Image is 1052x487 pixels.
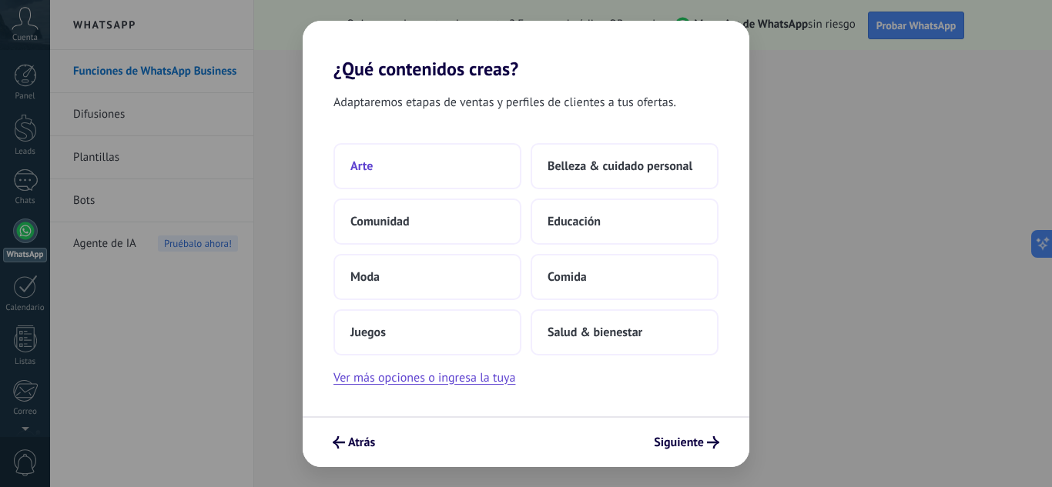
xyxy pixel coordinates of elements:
button: Arte [333,143,521,189]
button: Comunidad [333,198,521,245]
span: Atrás [348,437,375,448]
button: Educación [531,198,719,245]
span: Comunidad [350,214,410,229]
button: Juegos [333,309,521,355]
span: Arte [350,158,373,174]
span: Juegos [350,325,386,340]
button: Salud & bienestar [531,309,719,355]
span: Educación [548,214,601,229]
button: Siguiente [647,429,726,455]
button: Moda [333,254,521,300]
span: Adaptaremos etapas de ventas y perfiles de clientes a tus ofertas. [333,92,676,112]
span: Moda [350,269,380,285]
span: Salud & bienestar [548,325,642,340]
button: Ver más opciones o ingresa la tuya [333,368,515,388]
span: Siguiente [654,437,704,448]
button: Atrás [326,429,382,455]
span: Comida [548,269,587,285]
h2: ¿Qué contenidos creas? [303,21,749,80]
span: Belleza & cuidado personal [548,158,692,174]
button: Belleza & cuidado personal [531,143,719,189]
button: Comida [531,254,719,300]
